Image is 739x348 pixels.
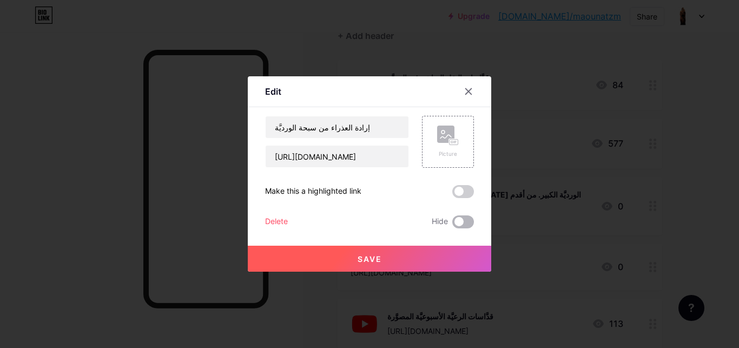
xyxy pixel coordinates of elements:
[266,116,408,138] input: Title
[248,246,491,272] button: Save
[437,150,459,158] div: Picture
[266,146,408,167] input: URL
[265,215,288,228] div: Delete
[358,254,382,264] span: Save
[265,185,361,198] div: Make this a highlighted link
[432,215,448,228] span: Hide
[265,85,281,98] div: Edit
